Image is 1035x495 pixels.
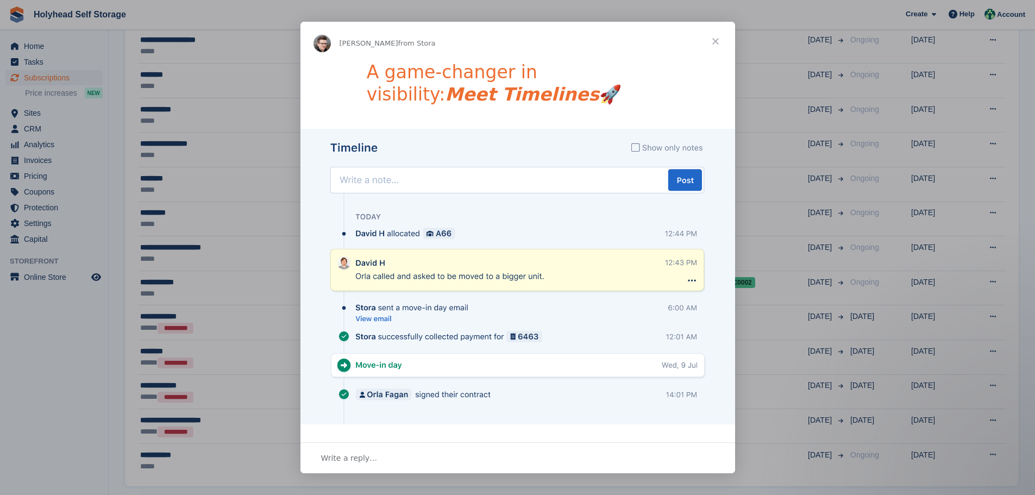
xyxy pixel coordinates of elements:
[696,22,735,61] span: Close
[300,442,735,473] div: Open conversation and reply
[321,451,378,465] span: Write a reply…
[445,84,599,105] i: Meet Timelines
[340,39,398,47] span: [PERSON_NAME]
[367,61,669,112] h1: A game-changer in visibility: 🚀
[398,39,436,47] span: from Stora
[313,35,331,52] img: Profile image for Steven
